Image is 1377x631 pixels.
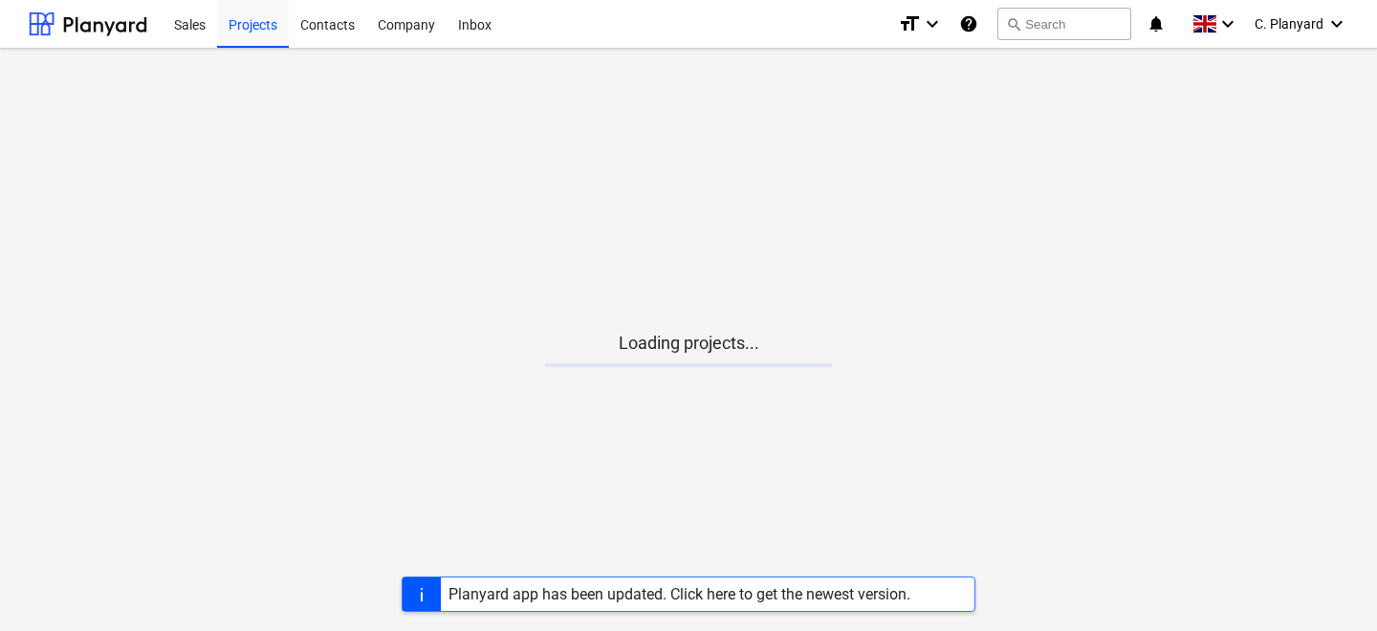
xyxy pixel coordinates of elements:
div: Planyard app has been updated. Click here to get the newest version. [448,585,910,603]
i: keyboard_arrow_down [1325,12,1348,35]
i: notifications [1147,12,1166,35]
span: C. Planyard [1255,16,1323,32]
button: Search [997,8,1131,40]
i: keyboard_arrow_down [1216,12,1239,35]
i: keyboard_arrow_down [921,12,944,35]
i: Knowledge base [959,12,978,35]
span: search [1006,16,1021,32]
p: Loading projects... [545,332,832,355]
i: format_size [898,12,921,35]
